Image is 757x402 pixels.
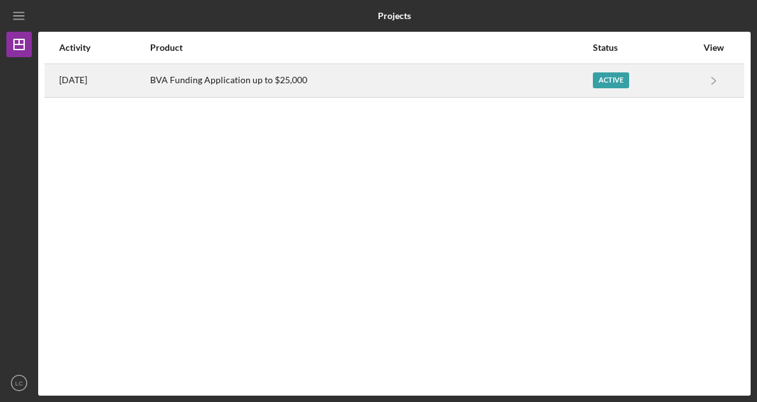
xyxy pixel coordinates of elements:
div: Activity [59,43,149,53]
button: LC [6,370,32,396]
div: Active [593,72,629,88]
time: 2025-09-15 13:01 [59,75,87,85]
div: Status [593,43,697,53]
div: BVA Funding Application up to $25,000 [150,65,592,97]
b: Projects [378,11,411,21]
text: LC [15,380,23,387]
div: Product [150,43,592,53]
div: View [698,43,730,53]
